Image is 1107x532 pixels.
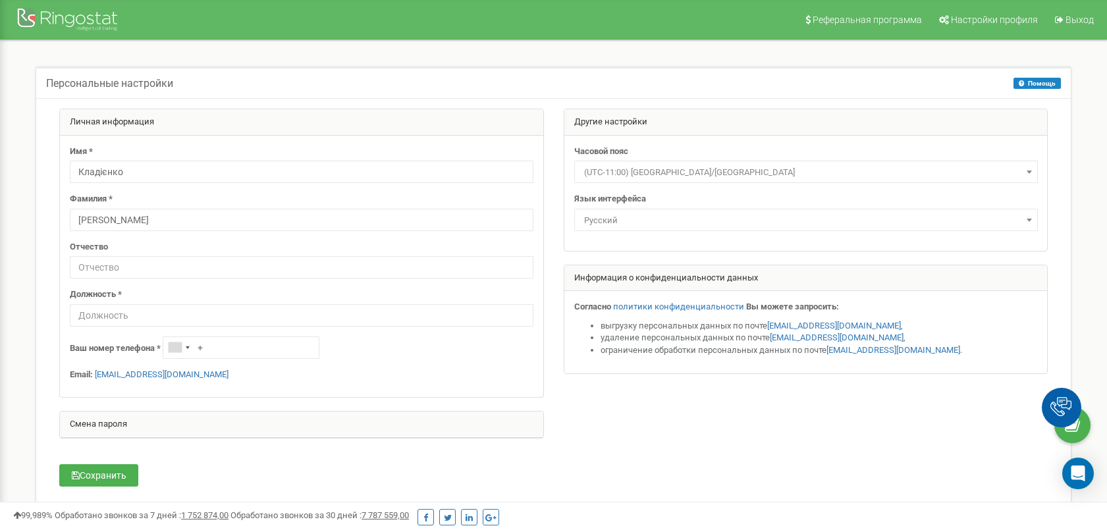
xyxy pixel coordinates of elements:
[163,337,194,358] div: Telephone country code
[95,369,229,379] a: [EMAIL_ADDRESS][DOMAIN_NAME]
[601,320,1038,332] li: выгрузку персональных данных по почте ,
[70,256,533,279] input: Отчество
[59,464,138,487] button: Сохранить
[574,193,646,205] label: Язык интерфейса
[1013,78,1061,89] button: Помощь
[767,321,901,331] a: [EMAIL_ADDRESS][DOMAIN_NAME]
[13,510,53,520] span: 99,989%
[601,332,1038,344] li: удаление персональных данных по почте ,
[60,109,543,136] div: Личная информация
[70,342,161,355] label: Ваш номер телефона *
[70,369,93,379] strong: Email:
[613,302,744,311] a: политики конфиденциальности
[230,510,409,520] span: Обработано звонков за 30 дней :
[564,265,1048,292] div: Информация о конфиденциальности данных
[70,146,93,158] label: Имя *
[813,14,922,25] span: Реферальная программа
[362,510,409,520] u: 7 787 559,00
[951,14,1038,25] span: Настройки профиля
[70,193,113,205] label: Фамилия *
[574,161,1038,183] span: (UTC-11:00) Pacific/Midway
[70,209,533,231] input: Фамилия
[55,510,229,520] span: Обработано звонков за 7 дней :
[46,78,173,90] h5: Персональные настройки
[163,336,319,359] input: +1-800-555-55-55
[1062,458,1094,489] div: Open Intercom Messenger
[746,302,839,311] strong: Вы можете запросить:
[601,344,1038,357] li: ограничение обработки персональных данных по почте .
[70,161,533,183] input: Имя
[70,288,122,301] label: Должность *
[574,146,628,158] label: Часовой пояс
[70,304,533,327] input: Должность
[574,209,1038,231] span: Русский
[1066,14,1094,25] span: Выход
[826,345,960,355] a: [EMAIL_ADDRESS][DOMAIN_NAME]
[579,211,1033,230] span: Русский
[70,241,108,253] label: Отчество
[181,510,229,520] u: 1 752 874,00
[574,302,611,311] strong: Согласно
[564,109,1048,136] div: Другие настройки
[579,163,1033,182] span: (UTC-11:00) Pacific/Midway
[770,332,904,342] a: [EMAIL_ADDRESS][DOMAIN_NAME]
[60,412,543,438] div: Смена пароля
